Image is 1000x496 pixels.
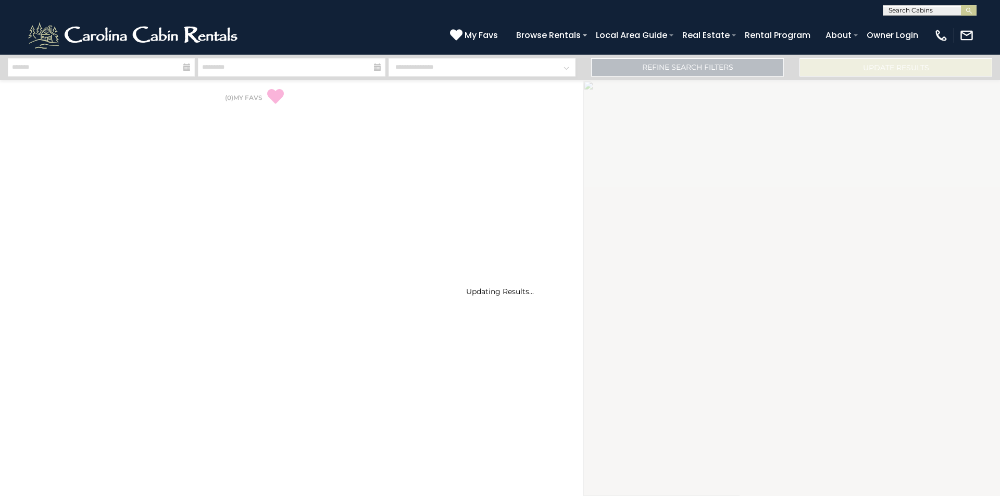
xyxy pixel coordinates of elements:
a: Local Area Guide [591,26,672,44]
a: Real Estate [677,26,735,44]
img: mail-regular-white.png [959,28,974,43]
a: My Favs [450,29,501,42]
a: About [820,26,857,44]
a: Rental Program [740,26,816,44]
img: phone-regular-white.png [934,28,948,43]
img: White-1-2.png [26,20,242,51]
a: Browse Rentals [511,26,586,44]
span: My Favs [465,29,498,42]
a: Owner Login [861,26,923,44]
